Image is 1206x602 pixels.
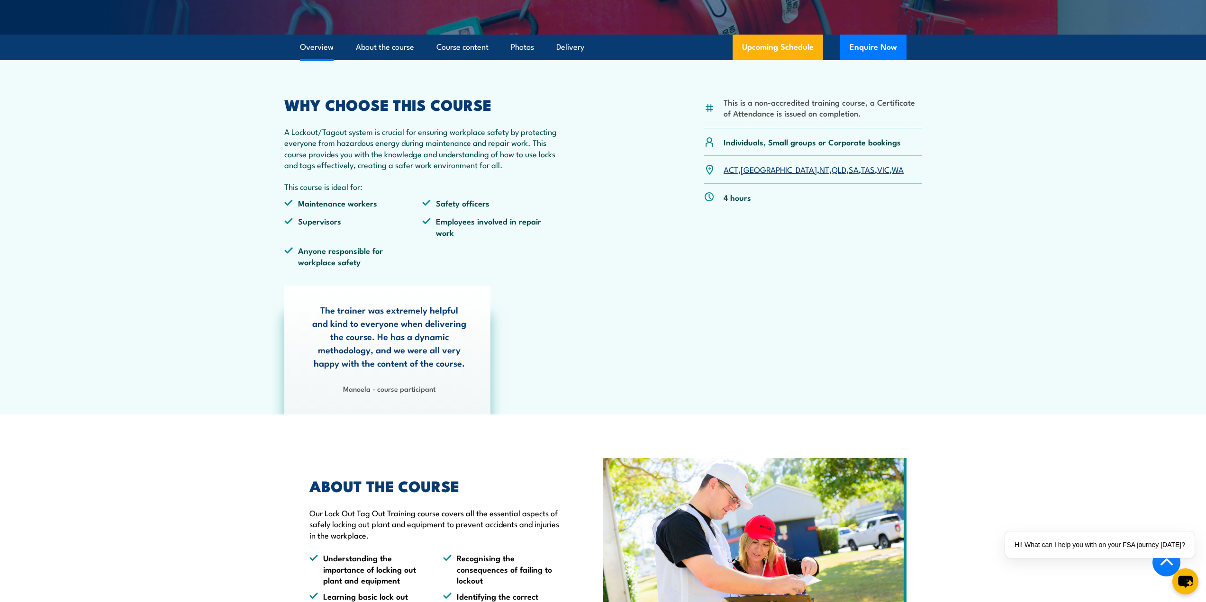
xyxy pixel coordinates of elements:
[309,507,560,540] p: Our Lock Out Tag Out Training course covers all the essential aspects of safely locking out plant...
[1005,531,1195,558] div: Hi! What can I help you with on your FSA journey [DATE]?
[819,163,829,175] a: NT
[422,198,561,208] li: Safety officers
[309,552,426,585] li: Understanding the importance of locking out plant and equipment
[443,552,560,585] li: Recognising the consequences of failing to lockout
[312,303,467,369] p: The trainer was extremely helpful and kind to everyone when delivering the course. He has a dynam...
[511,35,534,60] a: Photos
[422,216,561,238] li: Employees involved in repair work
[309,479,560,492] h2: ABOUT THE COURSE
[356,35,414,60] a: About the course
[840,35,907,60] button: Enquire Now
[284,216,423,238] li: Supervisors
[284,245,423,267] li: Anyone responsible for workplace safety
[724,164,904,175] p: , , , , , , ,
[861,163,875,175] a: TAS
[284,126,561,171] p: A Lockout/Tagout system is crucial for ensuring workplace safety by protecting everyone from haza...
[741,163,817,175] a: [GEOGRAPHIC_DATA]
[724,192,751,203] p: 4 hours
[284,98,561,111] h2: WHY CHOOSE THIS COURSE
[300,35,334,60] a: Overview
[733,35,823,60] a: Upcoming Schedule
[284,198,423,208] li: Maintenance workers
[724,163,738,175] a: ACT
[436,35,489,60] a: Course content
[849,163,859,175] a: SA
[556,35,584,60] a: Delivery
[1172,568,1198,594] button: chat-button
[877,163,889,175] a: VIC
[343,383,435,394] strong: Manoela - course participant
[284,181,561,192] p: This course is ideal for:
[724,97,922,119] li: This is a non-accredited training course, a Certificate of Attendance is issued on completion.
[892,163,904,175] a: WA
[832,163,846,175] a: QLD
[724,136,901,147] p: Individuals, Small groups or Corporate bookings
